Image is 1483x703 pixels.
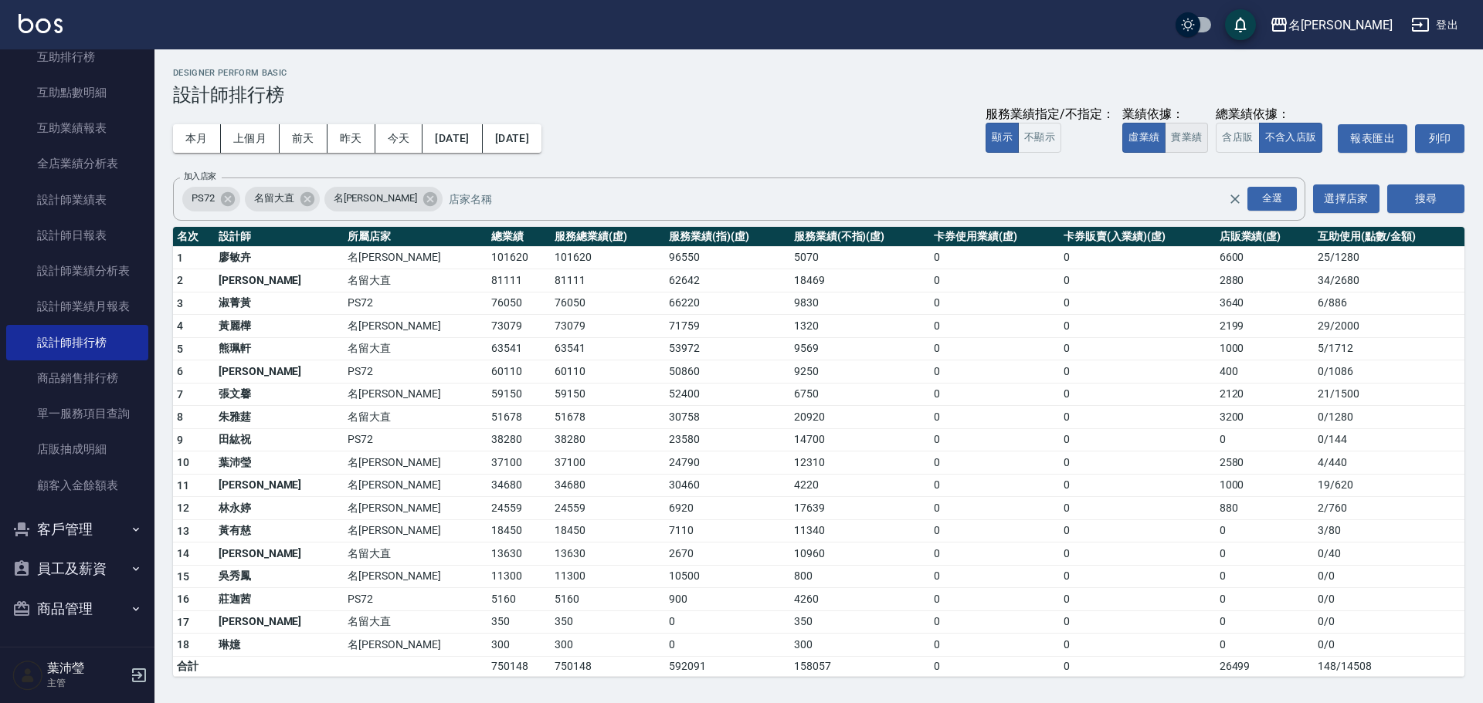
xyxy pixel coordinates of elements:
span: 17 [177,616,190,628]
td: 3200 [1216,406,1315,429]
a: 顧客入金餘額表 [6,468,148,503]
td: 2199 [1216,315,1315,338]
td: 592091 [665,656,790,676]
button: 員工及薪資 [6,549,148,589]
td: 148 / 14508 [1314,656,1464,676]
span: 13 [177,525,190,537]
td: 300 [551,634,665,657]
label: 加入店家 [184,171,216,182]
button: 本月 [173,124,221,153]
td: 0 [1060,292,1216,315]
td: 800 [790,565,931,588]
td: 4220 [790,474,931,497]
td: 名[PERSON_NAME] [344,451,487,475]
td: 38280 [551,428,665,451]
button: 昨天 [327,124,375,153]
td: 黃有慈 [215,519,344,542]
td: 6 / 886 [1314,292,1464,315]
td: 0 [930,246,1060,269]
td: 59150 [551,383,665,406]
button: 搜尋 [1387,184,1464,213]
td: 13630 [551,542,665,566]
td: 3640 [1216,292,1315,315]
span: 3 [177,297,183,309]
td: 0 [930,656,1060,676]
div: 業績依據： [1122,106,1208,123]
td: [PERSON_NAME] [215,269,344,292]
td: 750148 [551,656,665,676]
td: 71759 [665,315,790,338]
td: 0 [665,634,790,657]
td: 名[PERSON_NAME] [344,634,487,657]
td: 0 [930,360,1060,384]
td: 24790 [665,451,790,475]
td: 名[PERSON_NAME] [344,246,487,269]
td: 34680 [551,474,665,497]
td: 26499 [1216,656,1315,676]
div: 名[PERSON_NAME] [324,187,443,211]
td: 51678 [487,406,551,429]
td: 900 [665,588,790,611]
td: 21 / 1500 [1314,383,1464,406]
td: 880 [1216,497,1315,520]
td: 20920 [790,406,931,429]
td: 淑菁黃 [215,292,344,315]
a: 全店業績分析表 [6,146,148,181]
th: 所屬店家 [344,227,487,247]
span: 4 [177,319,183,332]
td: 0 [1060,542,1216,566]
table: a dense table [173,227,1464,677]
h2: Designer Perform Basic [173,68,1464,78]
td: 0 [1060,634,1216,657]
td: 0 [930,428,1060,451]
td: 名留大直 [344,542,487,566]
td: 0 [930,497,1060,520]
td: 6600 [1216,246,1315,269]
td: 17639 [790,497,931,520]
span: 8 [177,411,183,423]
td: 黃麗樺 [215,315,344,338]
td: 0 / 0 [1314,588,1464,611]
button: 上個月 [221,124,280,153]
td: 37100 [551,451,665,475]
td: 24559 [551,497,665,520]
button: 不顯示 [1018,123,1061,153]
td: 38280 [487,428,551,451]
td: 2880 [1216,269,1315,292]
td: 18469 [790,269,931,292]
td: 23580 [665,428,790,451]
td: 0 [930,315,1060,338]
td: 0 [930,588,1060,611]
td: 13630 [487,542,551,566]
td: 0 [930,337,1060,360]
span: 10 [177,456,190,468]
td: 田紘祝 [215,428,344,451]
td: 66220 [665,292,790,315]
td: 37100 [487,451,551,475]
button: 前天 [280,124,327,153]
td: 0 [1060,246,1216,269]
td: 350 [487,610,551,634]
a: 單一服務項目查詢 [6,396,148,431]
button: Clear [1224,188,1246,210]
td: 12310 [790,451,931,475]
span: 7 [177,388,183,401]
div: 名留大直 [245,187,320,211]
td: 名留大直 [344,337,487,360]
td: 34680 [487,474,551,497]
td: 4260 [790,588,931,611]
td: 101620 [487,246,551,269]
button: 實業績 [1165,123,1208,153]
button: 虛業績 [1122,123,1166,153]
th: 服務業績(不指)(虛) [790,227,931,247]
td: 6750 [790,383,931,406]
td: 0 [1216,610,1315,634]
td: 0 [930,634,1060,657]
button: 登出 [1405,11,1464,39]
td: 30460 [665,474,790,497]
td: PS72 [344,360,487,384]
button: [DATE] [483,124,541,153]
td: 0 [1060,474,1216,497]
h5: 葉沛瑩 [47,661,126,676]
img: Logo [19,14,63,33]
